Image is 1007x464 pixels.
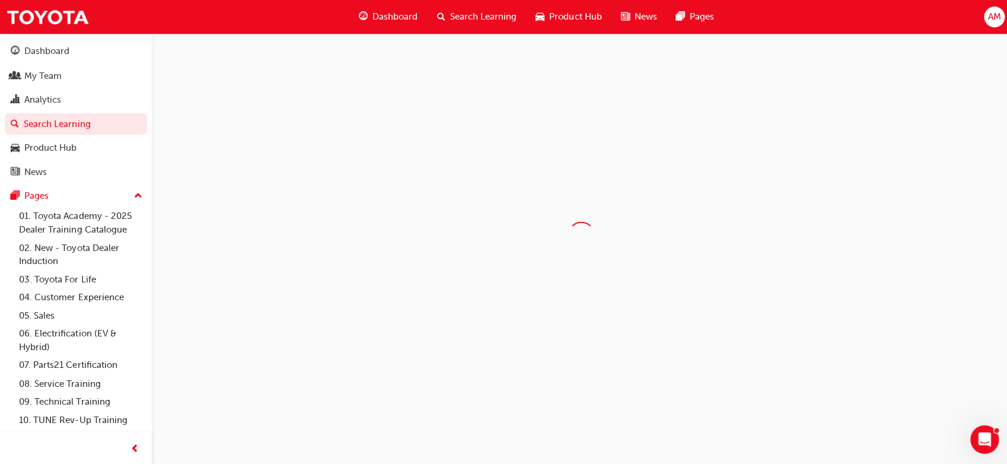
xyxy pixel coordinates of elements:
[11,190,20,201] span: pages-icon
[5,65,146,87] a: My Team
[547,10,600,24] span: Product Hub
[619,9,627,24] span: news-icon
[24,165,47,179] div: News
[664,5,721,29] a: pages-iconPages
[5,38,146,185] button: DashboardMy TeamAnalyticsSearch LearningProduct HubNews
[984,10,997,24] span: AM
[5,136,146,158] a: Product Hub
[967,424,995,452] iframe: Intercom live chat
[11,167,20,177] span: news-icon
[5,185,146,206] button: Pages
[24,189,49,202] div: Pages
[14,287,146,306] a: 04. Customer Experience
[5,113,146,135] a: Search Learning
[980,7,1001,27] button: AM
[371,10,416,24] span: Dashboard
[14,373,146,392] a: 08. Service Training
[5,40,146,62] a: Dashboard
[426,5,524,29] a: search-iconSearch Learning
[24,69,62,82] div: My Team
[130,440,139,455] span: prev-icon
[435,9,444,24] span: search-icon
[14,238,146,269] a: 02. New - Toyota Dealer Induction
[14,355,146,373] a: 07. Parts21 Certification
[524,5,609,29] a: car-iconProduct Hub
[11,142,20,153] span: car-icon
[448,10,515,24] span: Search Learning
[5,161,146,183] a: News
[14,409,146,428] a: 10. TUNE Rev-Up Training
[358,9,367,24] span: guage-icon
[14,206,146,238] a: 01. Toyota Academy - 2025 Dealer Training Catalogue
[609,5,664,29] a: news-iconNews
[14,427,146,446] a: All Pages
[14,323,146,355] a: 06. Electrification (EV & Hybrid)
[14,306,146,324] a: 05. Sales
[687,10,712,24] span: Pages
[24,93,61,106] div: Analytics
[5,88,146,110] a: Analytics
[11,94,20,105] span: chart-icon
[133,188,142,204] span: up-icon
[632,10,655,24] span: News
[14,391,146,409] a: 09. Technical Training
[674,9,683,24] span: pages-icon
[348,5,426,29] a: guage-iconDashboard
[14,269,146,288] a: 03. Toyota For Life
[24,141,77,154] div: Product Hub
[24,45,69,58] div: Dashboard
[534,9,543,24] span: car-icon
[11,119,19,129] span: search-icon
[11,71,20,81] span: people-icon
[6,4,89,30] img: Trak
[11,46,20,57] span: guage-icon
